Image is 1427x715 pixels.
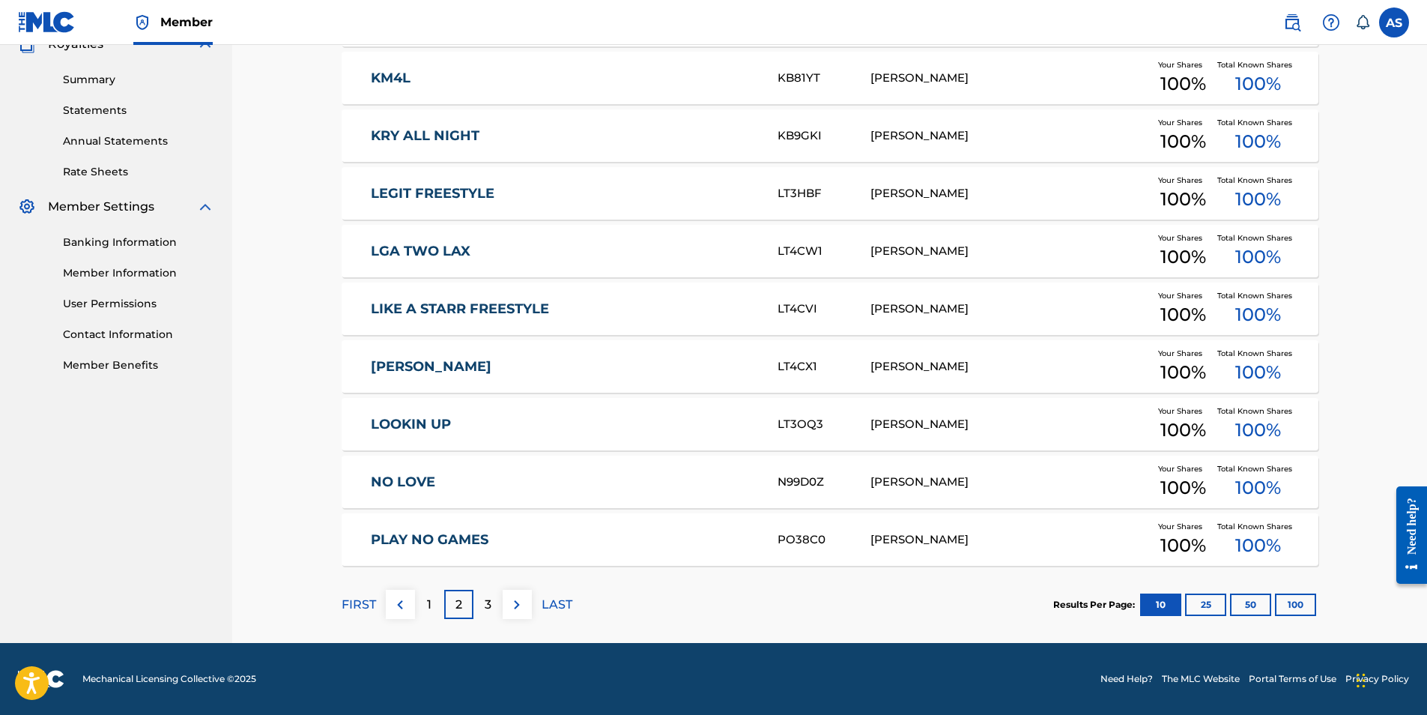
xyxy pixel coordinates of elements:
span: 100 % [1235,474,1281,501]
span: Total Known Shares [1217,405,1298,417]
p: FIRST [342,596,376,614]
img: search [1283,13,1301,31]
a: LGA TWO LAX [371,243,757,260]
a: The MLC Website [1162,672,1240,686]
div: [PERSON_NAME] [870,358,1149,375]
span: 100 % [1235,70,1281,97]
span: Total Known Shares [1217,290,1298,301]
span: 100 % [1235,186,1281,213]
div: LT3HBF [778,185,870,202]
p: LAST [542,596,572,614]
span: Total Known Shares [1217,521,1298,532]
button: 100 [1275,594,1316,616]
a: Public Search [1277,7,1307,37]
span: 100 % [1160,70,1206,97]
p: 2 [455,596,462,614]
a: KRY ALL NIGHT [371,127,757,145]
div: [PERSON_NAME] [870,474,1149,491]
div: [PERSON_NAME] [870,301,1149,318]
span: 100 % [1160,532,1206,559]
img: Top Rightsholder [133,13,151,31]
a: Contact Information [63,327,214,343]
a: Member Information [63,265,214,281]
span: 100 % [1160,417,1206,444]
a: NO LOVE [371,474,757,491]
span: 100 % [1235,301,1281,328]
span: 100 % [1235,532,1281,559]
div: [PERSON_NAME] [870,531,1149,549]
div: KB9GKI [778,127,870,145]
span: Your Shares [1158,290,1208,301]
span: Total Known Shares [1217,463,1298,474]
a: Need Help? [1100,672,1153,686]
span: 100 % [1160,186,1206,213]
iframe: Chat Widget [1352,643,1427,715]
span: Your Shares [1158,117,1208,128]
a: Portal Terms of Use [1249,672,1336,686]
img: help [1322,13,1340,31]
button: 25 [1185,594,1226,616]
button: 10 [1140,594,1181,616]
span: Your Shares [1158,405,1208,417]
span: Total Known Shares [1217,117,1298,128]
div: N99D0Z [778,474,870,491]
span: 100 % [1235,244,1281,271]
span: Mechanical Licensing Collective © 2025 [82,672,256,686]
span: Your Shares [1158,175,1208,186]
span: Member [160,13,213,31]
div: Notifications [1355,15,1370,30]
span: 100 % [1160,244,1206,271]
span: 100 % [1235,359,1281,386]
a: PLAY NO GAMES [371,531,757,549]
span: Total Known Shares [1217,232,1298,244]
div: LT4CVI [778,301,870,318]
div: KB81YT [778,70,870,87]
div: User Menu [1379,7,1409,37]
p: 1 [427,596,431,614]
a: Statements [63,103,214,118]
img: Member Settings [18,198,36,216]
span: Member Settings [48,198,154,216]
button: 50 [1230,594,1271,616]
a: Summary [63,72,214,88]
iframe: Resource Center [1385,475,1427,596]
span: Total Known Shares [1217,348,1298,359]
div: PO38C0 [778,531,870,549]
span: 100 % [1160,359,1206,386]
div: Drag [1357,658,1366,703]
span: Your Shares [1158,521,1208,532]
a: Annual Statements [63,133,214,149]
a: LOOKIN UP [371,416,757,433]
div: [PERSON_NAME] [870,127,1149,145]
div: [PERSON_NAME] [870,416,1149,433]
span: Total Known Shares [1217,175,1298,186]
a: [PERSON_NAME] [371,358,757,375]
img: left [391,596,409,614]
img: right [508,596,526,614]
div: [PERSON_NAME] [870,243,1149,260]
a: Banking Information [63,235,214,250]
span: Total Known Shares [1217,59,1298,70]
p: 3 [485,596,491,614]
div: LT4CW1 [778,243,870,260]
span: Your Shares [1158,348,1208,359]
img: expand [196,198,214,216]
a: Member Benefits [63,357,214,373]
span: 100 % [1160,128,1206,155]
img: MLC Logo [18,11,76,33]
img: logo [18,670,64,688]
span: 100 % [1160,474,1206,501]
div: Help [1316,7,1346,37]
div: [PERSON_NAME] [870,185,1149,202]
span: Your Shares [1158,463,1208,474]
a: LEGIT FREESTYLE [371,185,757,202]
span: 100 % [1235,417,1281,444]
a: User Permissions [63,296,214,312]
a: Privacy Policy [1345,672,1409,686]
span: 100 % [1160,301,1206,328]
span: Your Shares [1158,232,1208,244]
a: KM4L [371,70,757,87]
